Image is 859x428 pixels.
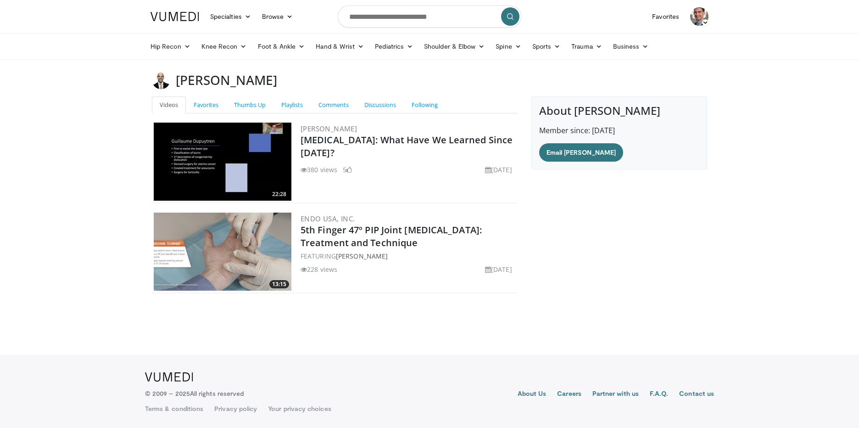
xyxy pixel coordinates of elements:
li: [DATE] [485,265,512,274]
a: Browse [257,7,299,26]
a: Contact us [679,389,714,400]
input: Search topics, interventions [338,6,521,28]
a: Foot & Ankle [252,37,311,56]
p: Member since: [DATE] [539,125,699,136]
img: VuMedi Logo [151,12,199,21]
a: Your privacy choices [268,404,331,413]
a: Thumbs Up [226,96,273,113]
span: All rights reserved [190,389,244,397]
li: 228 views [301,265,337,274]
a: [PERSON_NAME] [336,252,388,260]
a: Terms & conditions [145,404,203,413]
h3: [PERSON_NAME] [176,71,277,89]
li: 5 [343,165,352,175]
a: Playlists [273,96,311,113]
a: Hip Recon [145,37,196,56]
a: 13:15 [154,213,291,291]
img: VuMedi Logo [145,372,193,382]
span: 13:15 [269,280,289,288]
a: Discussions [357,96,404,113]
img: Avatar [152,71,170,89]
a: Favorites [186,96,226,113]
a: Endo USA, Inc. [301,214,355,223]
img: 86319f2e-cbdd-4f8d-b465-ea5507697fdb.300x170_q85_crop-smart_upscale.jpg [154,213,291,291]
div: FEATURING [301,251,516,261]
a: Business [608,37,654,56]
a: Sports [527,37,566,56]
a: Pediatrics [369,37,418,56]
a: Shoulder & Elbow [418,37,490,56]
img: b06c070c-c8cb-4850-bb95-7ec8028e6435.300x170_q85_crop-smart_upscale.jpg [154,123,291,201]
a: About Us [518,389,547,400]
a: Privacy policy [214,404,257,413]
a: Spine [490,37,526,56]
a: [MEDICAL_DATA]: What Have We Learned Since [DATE]? [301,134,513,159]
a: Videos [152,96,186,113]
a: Hand & Wrist [310,37,369,56]
a: Following [404,96,446,113]
a: F.A.Q. [650,389,668,400]
a: Knee Recon [196,37,252,56]
a: [PERSON_NAME] [301,124,357,133]
li: 380 views [301,165,337,175]
a: Trauma [566,37,608,56]
a: 5th Finger 47º PIP Joint [MEDICAL_DATA]: Treatment and Technique [301,224,482,249]
a: Partner with us [592,389,639,400]
a: Careers [557,389,581,400]
a: Email [PERSON_NAME] [539,143,623,162]
li: [DATE] [485,165,512,175]
a: Comments [311,96,357,113]
img: Avatar [690,7,708,26]
a: 22:28 [154,123,291,201]
h4: About [PERSON_NAME] [539,104,699,118]
a: Specialties [205,7,257,26]
a: Favorites [647,7,685,26]
p: © 2009 – 2025 [145,389,244,398]
span: 22:28 [269,190,289,198]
